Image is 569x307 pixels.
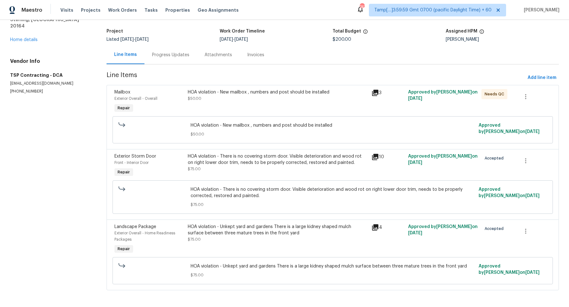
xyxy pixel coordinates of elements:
[10,81,91,86] p: [EMAIL_ADDRESS][DOMAIN_NAME]
[60,7,73,13] span: Visits
[198,7,239,13] span: Geo Assignments
[152,52,189,58] div: Progress Updates
[479,187,540,198] span: Approved by [PERSON_NAME] on
[485,155,506,161] span: Accepted
[363,29,368,37] span: The total cost of line items that have been proposed by Opendoor. This sum includes line items th...
[10,16,91,29] h5: Sterling, [GEOGRAPHIC_DATA] 20164
[205,52,232,58] div: Attachments
[188,238,201,241] span: $75.00
[360,4,364,10] div: 747
[408,96,422,101] span: [DATE]
[191,272,475,278] span: $75.00
[446,29,477,33] h5: Assigned HPM
[408,90,478,101] span: Approved by [PERSON_NAME] on
[374,7,492,13] span: Tamp[…]3:59:59 Gmt 0700 (pacific Daylight Time) + 60
[525,194,540,198] span: [DATE]
[144,8,158,12] span: Tasks
[525,129,540,134] span: [DATE]
[120,37,134,42] span: [DATE]
[408,160,422,165] span: [DATE]
[408,154,478,165] span: Approved by [PERSON_NAME] on
[479,123,540,134] span: Approved by [PERSON_NAME] on
[188,167,201,171] span: $75.00
[191,202,475,208] span: $75.00
[10,72,91,78] h5: TSP Contracting - DCA
[114,97,157,100] span: Exterior Overall - Overall
[191,186,475,199] span: HOA violation - There is no covering storm door. Visible deterioration and wood rot on right lowe...
[114,154,156,159] span: Exterior Storm Door
[191,131,475,137] span: $50.00
[114,161,149,165] span: Front - Interior Door
[235,37,248,42] span: [DATE]
[525,270,540,275] span: [DATE]
[188,97,201,100] span: $50.00
[521,7,560,13] span: [PERSON_NAME]
[135,37,149,42] span: [DATE]
[107,37,149,42] span: Listed
[220,37,233,42] span: [DATE]
[333,37,351,42] span: $200.00
[115,246,132,252] span: Repair
[371,224,404,231] div: 4
[188,89,367,95] div: HOA violation - New mailbox , numbers and post should be installed
[81,7,101,13] span: Projects
[220,37,248,42] span: -
[479,29,484,37] span: The hpm assigned to this work order.
[10,89,91,94] p: [PHONE_NUMBER]
[479,264,540,275] span: Approved by [PERSON_NAME] on
[107,29,123,33] h5: Project
[165,7,190,13] span: Properties
[114,51,137,58] div: Line Items
[114,231,175,241] span: Exterior Overall - Home Readiness Packages
[485,91,507,97] span: Needs QC
[191,263,475,269] span: HOA violation - Unkept yard and gardens There is a large kidney shaped mulch surface between thre...
[371,153,404,161] div: 10
[247,52,264,58] div: Invoices
[188,224,367,236] div: HOA violation - Unkept yard and gardens There is a large kidney shaped mulch surface between thre...
[408,231,422,235] span: [DATE]
[220,29,265,33] h5: Work Order Timeline
[525,72,559,84] button: Add line item
[115,105,132,111] span: Repair
[108,7,137,13] span: Work Orders
[120,37,149,42] span: -
[21,7,42,13] span: Maestro
[333,29,361,33] h5: Total Budget
[371,89,404,97] div: 3
[114,225,156,229] span: Landscape Package
[115,169,132,175] span: Repair
[10,58,91,64] h4: Vendor Info
[10,38,38,42] a: Home details
[107,72,525,84] span: Line Items
[114,90,130,94] span: Mailbox
[528,74,556,82] span: Add line item
[191,122,475,129] span: HOA violation - New mailbox , numbers and post should be installed
[188,153,367,166] div: HOA violation - There is no covering storm door. Visible deterioration and wood rot on right lowe...
[408,225,478,235] span: Approved by [PERSON_NAME] on
[446,37,559,42] div: [PERSON_NAME]
[485,226,506,232] span: Accepted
